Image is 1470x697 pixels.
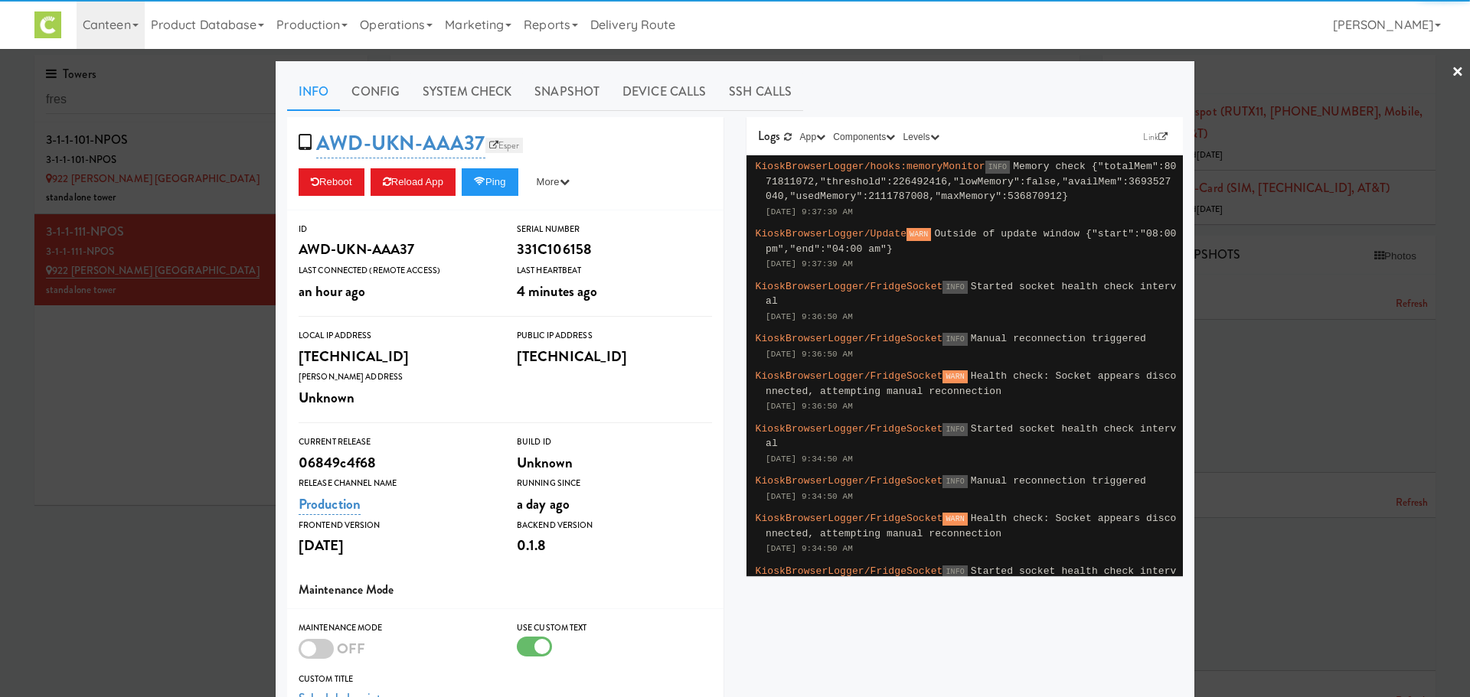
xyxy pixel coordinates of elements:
img: Micromart [34,11,61,38]
span: INFO [942,281,967,294]
div: [DATE] [299,533,494,559]
a: SSH Calls [717,73,803,111]
div: Maintenance Mode [299,620,494,636]
span: [DATE] 9:34:50 AM [766,544,853,553]
span: WARN [942,513,967,526]
span: OFF [337,638,365,659]
span: WARN [906,228,931,241]
span: [DATE] 9:37:39 AM [766,259,853,269]
div: Custom Title [299,672,712,687]
span: Memory check {"totalMem":8071811072,"threshold":226492416,"lowMemory":false,"availMem":3693527040... [766,161,1177,202]
span: KioskBrowserLogger/hooks:memoryMonitor [756,161,985,172]
button: Reload App [371,168,456,196]
a: Esper [485,138,524,153]
button: Reboot [299,168,364,196]
span: Health check: Socket appears disconnected, attempting manual reconnection [766,370,1177,397]
div: Unknown [299,385,494,411]
div: Local IP Address [299,328,494,344]
div: Current Release [299,435,494,450]
span: [DATE] 9:36:50 AM [766,402,853,411]
div: Unknown [517,450,712,476]
span: Started socket health check interval [766,423,1177,450]
span: KioskBrowserLogger/FridgeSocket [756,423,943,435]
button: Components [829,129,899,145]
span: INFO [942,565,967,578]
a: Production [299,493,361,515]
div: Use Custom Text [517,620,712,636]
span: KioskBrowserLogger/FridgeSocket [756,475,943,487]
span: KioskBrowserLogger/FridgeSocket [756,513,943,524]
div: Serial Number [517,222,712,237]
span: [DATE] 9:37:39 AM [766,207,853,217]
div: Frontend Version [299,518,494,533]
div: [PERSON_NAME] Address [299,370,494,385]
a: Device Calls [611,73,717,111]
span: KioskBrowserLogger/FridgeSocket [756,565,943,577]
span: WARN [942,370,967,383]
a: AWD-UKN-AAA37 [316,129,485,158]
span: Outside of update window {"start":"08:00 pm","end":"04:00 am"} [766,228,1177,255]
a: Snapshot [523,73,611,111]
div: Last Connected (Remote Access) [299,263,494,278]
span: [DATE] 9:34:50 AM [766,454,853,464]
a: Info [287,73,340,111]
span: Manual reconnection triggered [971,333,1146,344]
span: KioskBrowserLogger/FridgeSocket [756,370,943,382]
div: [TECHNICAL_ID] [517,344,712,370]
div: 331C106158 [517,236,712,262]
div: [TECHNICAL_ID] [299,344,494,370]
span: [DATE] 9:36:50 AM [766,350,853,359]
button: More [524,168,582,196]
a: × [1452,49,1464,96]
div: Backend Version [517,518,712,533]
a: Config [340,73,411,111]
div: 06849c4f68 [299,450,494,476]
span: INFO [942,333,967,346]
span: Manual reconnection triggered [971,475,1146,487]
span: INFO [942,475,967,488]
span: [DATE] 9:34:50 AM [766,492,853,501]
span: INFO [942,423,967,436]
span: 4 minutes ago [517,281,597,301]
a: Link [1139,129,1171,145]
a: System Check [411,73,523,111]
span: Started socket health check interval [766,565,1177,592]
div: Last Heartbeat [517,263,712,278]
span: an hour ago [299,281,365,301]
button: App [796,129,830,145]
span: INFO [985,161,1010,174]
span: KioskBrowserLogger/Update [756,228,907,239]
span: KioskBrowserLogger/FridgeSocket [756,333,943,344]
button: Ping [462,168,518,196]
span: Health check: Socket appears disconnected, attempting manual reconnection [766,513,1177,539]
div: AWD-UKN-AAA37 [299,236,494,262]
span: Maintenance Mode [299,581,394,598]
span: a day ago [517,493,570,514]
div: Build Id [517,435,712,450]
div: 0.1.8 [517,533,712,559]
span: KioskBrowserLogger/FridgeSocket [756,281,943,292]
button: Levels [899,129,942,145]
span: Started socket health check interval [766,281,1177,308]
div: Release Channel Name [299,476,494,491]
div: ID [299,222,494,237]
div: Running Since [517,476,712,491]
div: Public IP Address [517,328,712,344]
span: [DATE] 9:36:50 AM [766,312,853,321]
span: Logs [758,127,780,145]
